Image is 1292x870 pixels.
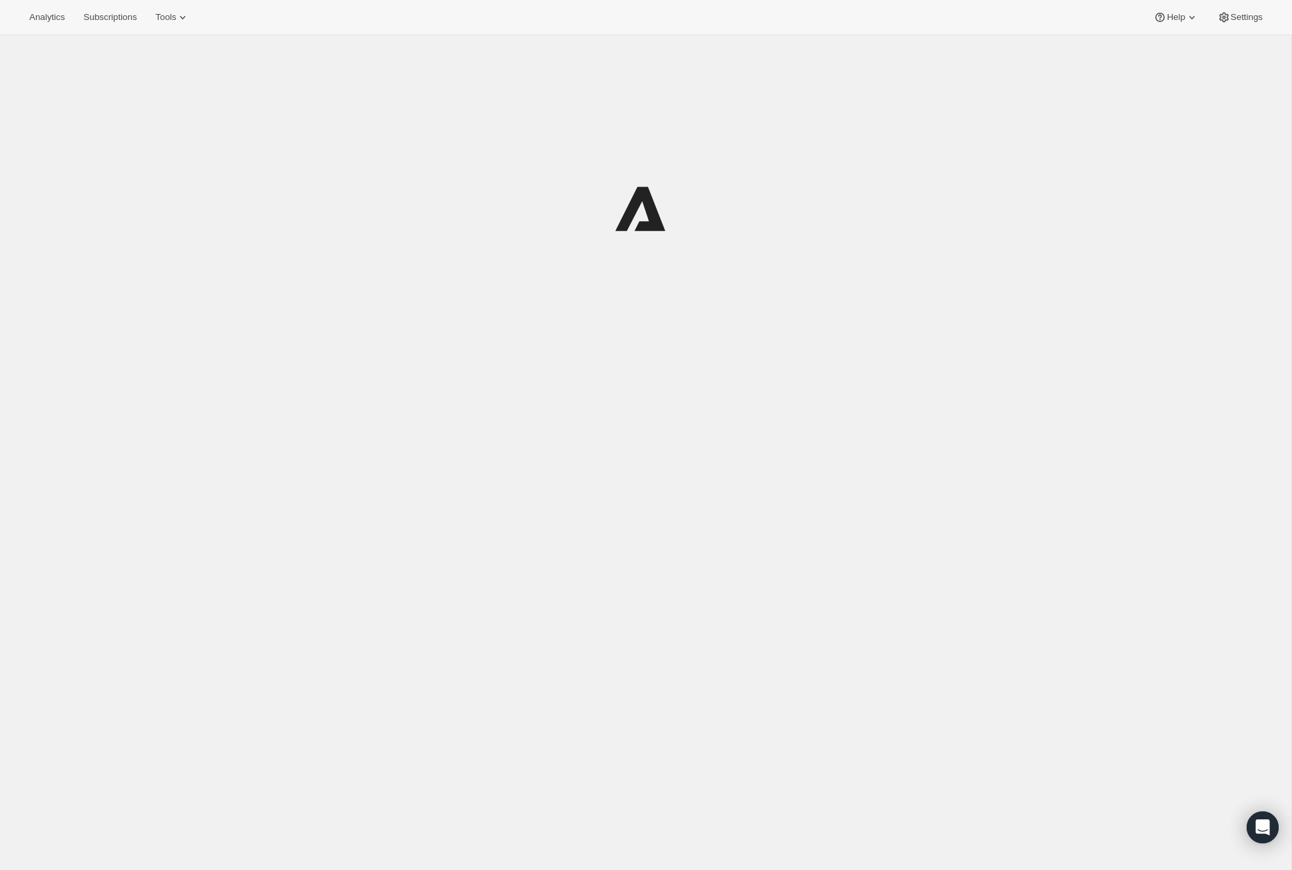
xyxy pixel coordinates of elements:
[1231,12,1263,23] span: Settings
[29,12,65,23] span: Analytics
[1247,811,1279,843] div: Open Intercom Messenger
[1145,8,1206,27] button: Help
[155,12,176,23] span: Tools
[75,8,145,27] button: Subscriptions
[1167,12,1185,23] span: Help
[83,12,137,23] span: Subscriptions
[1209,8,1271,27] button: Settings
[147,8,197,27] button: Tools
[21,8,73,27] button: Analytics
